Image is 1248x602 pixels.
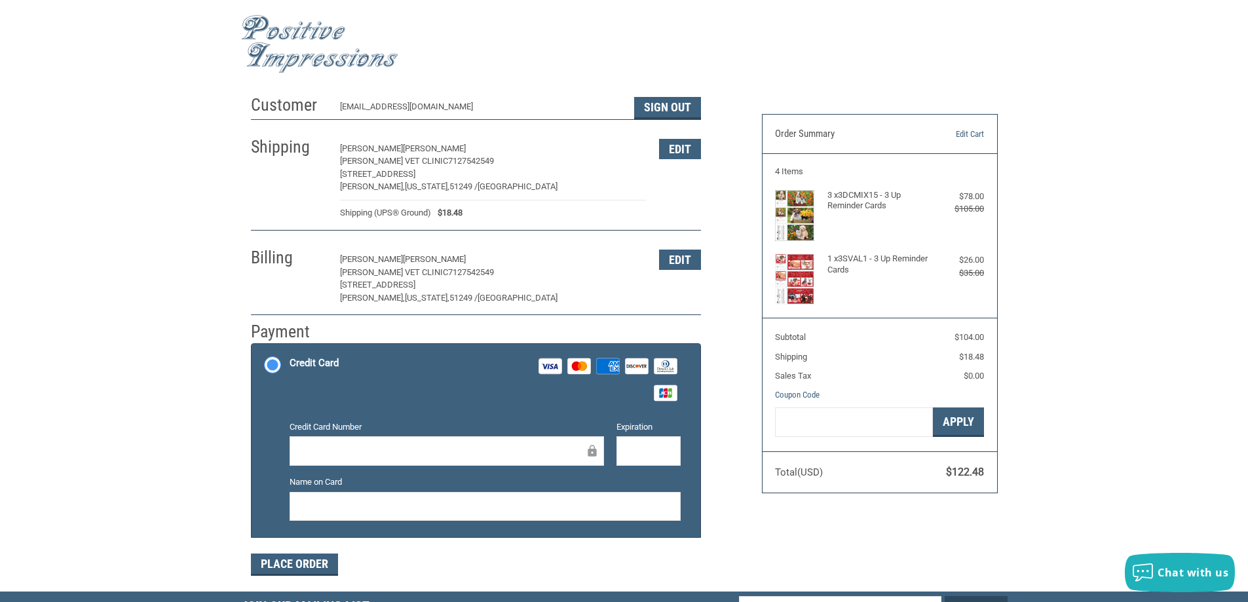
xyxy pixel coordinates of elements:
span: $122.48 [946,466,984,478]
h2: Customer [251,94,328,116]
h2: Payment [251,321,328,343]
span: $0.00 [964,371,984,381]
button: Place Order [251,554,338,576]
span: [PERSON_NAME] [340,254,403,264]
span: [PERSON_NAME] VET CLINIC [340,156,448,166]
button: Edit [659,250,701,270]
span: [PERSON_NAME] VET CLINIC [340,267,448,277]
span: Total (USD) [775,466,823,478]
h2: Billing [251,247,328,269]
button: Sign Out [634,97,701,119]
span: Chat with us [1158,565,1228,580]
span: Shipping (UPS® Ground) [340,206,431,219]
span: 7127542549 [448,267,494,277]
a: Edit Cart [917,128,984,141]
span: [GEOGRAPHIC_DATA] [478,181,558,191]
input: Gift Certificate or Coupon Code [775,407,933,437]
div: $105.00 [932,202,984,216]
span: [US_STATE], [405,293,449,303]
h4: 3 x 3DCMIX15 - 3 Up Reminder Cards [827,190,929,212]
span: [GEOGRAPHIC_DATA] [478,293,558,303]
span: Sales Tax [775,371,811,381]
span: [PERSON_NAME], [340,293,405,303]
span: [PERSON_NAME], [340,181,405,191]
span: [US_STATE], [405,181,449,191]
span: $104.00 [955,332,984,342]
span: 51249 / [449,293,478,303]
span: $18.48 [959,352,984,362]
label: Name on Card [290,476,681,489]
span: [PERSON_NAME] [403,254,466,264]
span: [PERSON_NAME] [403,143,466,153]
button: Apply [933,407,984,437]
label: Expiration [616,421,681,434]
h4: 1 x 3SVAL1 - 3 Up Reminder Cards [827,254,929,275]
span: 51249 / [449,181,478,191]
span: $18.48 [431,206,463,219]
h3: 4 Items [775,166,984,177]
button: Edit [659,139,701,159]
div: [EMAIL_ADDRESS][DOMAIN_NAME] [340,100,621,119]
div: $78.00 [932,190,984,203]
a: Coupon Code [775,390,820,400]
div: Credit Card [290,352,339,374]
span: Subtotal [775,332,806,342]
span: [STREET_ADDRESS] [340,280,415,290]
span: [STREET_ADDRESS] [340,169,415,179]
h3: Order Summary [775,128,917,141]
label: Credit Card Number [290,421,604,434]
span: 7127542549 [448,156,494,166]
span: [PERSON_NAME] [340,143,403,153]
span: Shipping [775,352,807,362]
div: $35.00 [932,267,984,280]
button: Chat with us [1125,553,1235,592]
img: Positive Impressions [241,15,398,73]
div: $26.00 [932,254,984,267]
h2: Shipping [251,136,328,158]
